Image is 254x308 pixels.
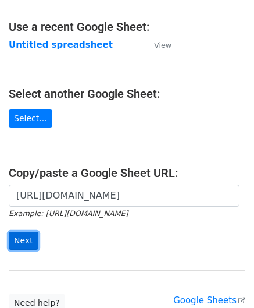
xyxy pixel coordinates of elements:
[196,252,254,308] iframe: Chat Widget
[173,295,245,306] a: Google Sheets
[154,41,171,49] small: View
[9,185,239,207] input: Paste your Google Sheet URL here
[9,109,52,128] a: Select...
[142,40,171,50] a: View
[9,20,245,34] h4: Use a recent Google Sheet:
[9,40,113,50] a: Untitled spreadsheet
[9,209,128,218] small: Example: [URL][DOMAIN_NAME]
[9,232,38,250] input: Next
[9,87,245,101] h4: Select another Google Sheet:
[9,166,245,180] h4: Copy/paste a Google Sheet URL:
